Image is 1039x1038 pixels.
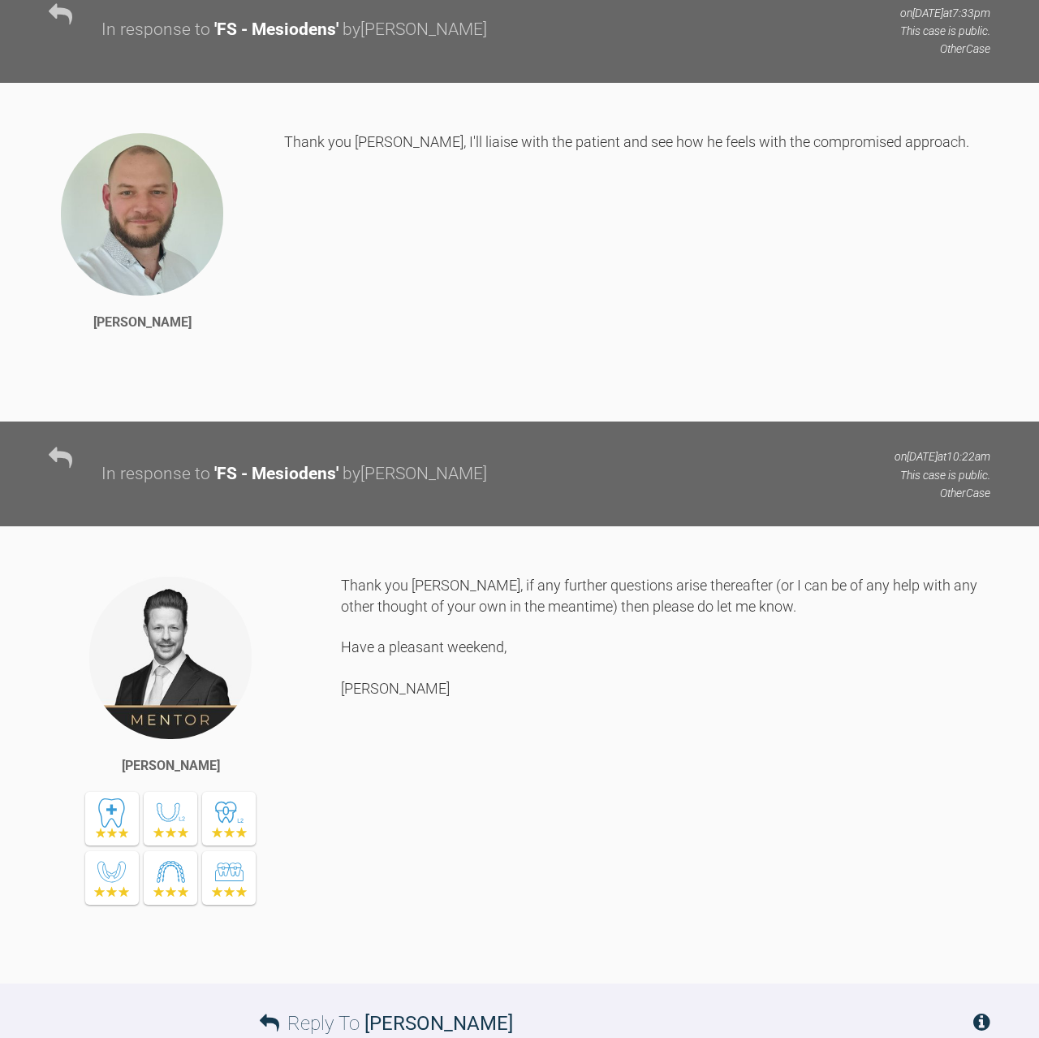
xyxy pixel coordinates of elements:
span: [PERSON_NAME] [364,1012,513,1035]
div: [PERSON_NAME] [122,755,220,776]
p: Other Case [900,40,990,58]
p: This case is public. [895,466,990,484]
div: [PERSON_NAME] [93,312,192,333]
div: Thank you [PERSON_NAME], if any further questions arise thereafter (or I can be of any help with ... [341,575,990,958]
div: by [PERSON_NAME] [343,461,487,488]
div: ' FS - Mesiodens ' [214,461,338,488]
div: ' FS - Mesiodens ' [214,16,338,44]
div: by [PERSON_NAME] [343,16,487,44]
p: Other Case [895,484,990,502]
div: In response to [101,16,210,44]
p: This case is public. [900,22,990,40]
div: In response to [101,461,210,488]
img: Christopher Thomas [59,132,225,297]
p: on [DATE] at 7:33pm [900,4,990,22]
div: Thank you [PERSON_NAME], I'll liaise with the patient and see how he feels with the compromised a... [284,132,990,398]
p: on [DATE] at 10:22am [895,448,990,465]
img: Stephen O'Connor [88,575,253,741]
